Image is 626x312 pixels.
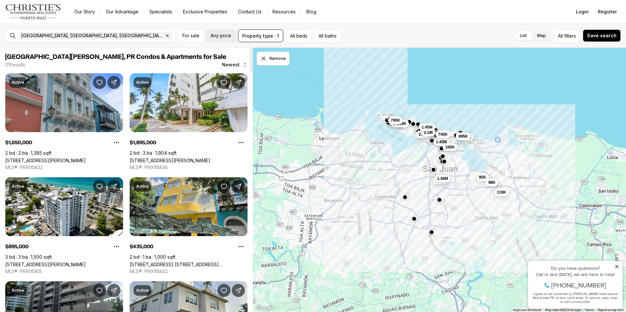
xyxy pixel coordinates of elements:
span: filters [564,32,576,39]
button: 2.7M [416,130,430,138]
button: All baths [314,29,341,42]
p: Active [136,288,149,293]
button: All beds [286,29,312,42]
a: Exclusive Properties [178,7,232,16]
button: Save Property: 102 CALLE SOL #3 [93,76,106,89]
button: Register [594,5,621,18]
span: Save search [587,33,617,38]
span: For sale [182,33,199,38]
span: 895K [397,121,406,126]
span: 895K [458,133,468,139]
button: Dismiss drawing [257,52,289,65]
span: [GEOGRAPHIC_DATA], [GEOGRAPHIC_DATA], [GEOGRAPHIC_DATA] [21,33,163,38]
span: Newest [222,62,240,67]
div: Call or text [DATE], we are here to help! [7,21,95,26]
button: 2.1M [421,128,435,136]
button: Save Property: 307 Tetuan St. COND. SOLARIA OLD SAN JUAN #302 [217,180,230,193]
button: Allfilters [554,29,580,42]
span: Any price [211,33,231,38]
a: Our Story [69,7,100,16]
span: [GEOGRAPHIC_DATA][PERSON_NAME], PR Condos & Apartments for Sale [5,54,226,60]
a: Resources [267,7,301,16]
button: Property type · 1 [238,29,283,42]
span: I agree to be contacted by [PERSON_NAME] International Real Estate PR via text, call & email. To ... [8,40,93,53]
button: Login [572,5,593,18]
button: 355K [459,133,474,141]
button: 795K [388,116,403,124]
a: Specialists [144,7,177,16]
button: Property options [234,136,248,149]
button: Save Property: 51 KING'S COURT ST #14B [217,76,230,89]
span: 1.45M [436,139,447,144]
button: 895K [456,132,470,140]
span: 740K [438,131,448,137]
button: Save search [583,29,621,42]
button: 775K [433,177,447,184]
p: Active [136,80,149,85]
img: logo [5,4,61,20]
button: Share Property [232,180,245,193]
button: Property options [110,136,123,149]
button: Share Property [232,284,245,297]
span: Register [598,9,617,14]
span: 95K [479,174,486,180]
button: 240K [443,143,457,151]
button: Save Property: 2306 LAUREL STREET #PH A [93,180,106,193]
button: Save Property: 1520 ASHFORD AVE. #4 [93,284,106,297]
div: Do you have questions? [7,15,95,19]
label: Map [532,30,551,42]
span: 1.45M [422,125,433,130]
button: Share Property [107,180,120,193]
span: 2.1M [424,130,433,135]
a: Blog [301,7,322,16]
span: [PHONE_NUMBER] [27,31,82,37]
button: 740K [435,130,450,138]
span: 1.48M [437,176,448,181]
button: 1.45M [433,138,450,146]
button: Property options [110,240,123,253]
button: 895K [394,120,409,128]
a: 102 CALLE SOL #3, OLD SAN JUAN PR, 00901 [5,158,86,163]
span: 119K [497,189,506,195]
button: 1.45M [419,123,435,131]
p: Active [12,80,24,85]
a: Our Advantage [101,7,144,16]
button: Share Property [107,76,120,89]
button: Any price [206,29,235,42]
button: Property options [234,240,248,253]
p: Active [12,288,24,293]
p: Active [136,184,149,189]
button: Share Property [107,284,120,297]
button: 95K [476,173,489,181]
label: List [515,30,532,42]
span: 795K [391,117,400,123]
button: Save Property: Doncella PLAZA COND #2 [217,284,230,297]
a: 51 KING'S COURT ST #14B, SAN JUAN PR, 00911 [130,158,210,163]
button: Contact Us [233,7,267,16]
a: 307 Tetuan St. COND. SOLARIA OLD SAN JUAN #302, OLD SAN JUAN PR, 00901 [130,262,248,267]
span: All [558,32,563,39]
button: For sale [178,29,204,42]
span: 830K [394,121,403,126]
button: 1.48M [434,174,451,182]
span: 240K [445,145,455,150]
a: 2306 LAUREL STREET #PH A, SAN JUAN PR, 00913 [5,262,86,267]
span: 98K [488,180,495,185]
button: Newest [218,58,251,71]
button: 119K [494,188,509,196]
span: 2.7M [419,132,428,137]
span: Login [576,9,589,14]
span: 775K [435,178,445,183]
button: Share Property [232,76,245,89]
p: 211 results [5,62,25,67]
p: Active [12,184,24,189]
button: 98K [486,178,498,186]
